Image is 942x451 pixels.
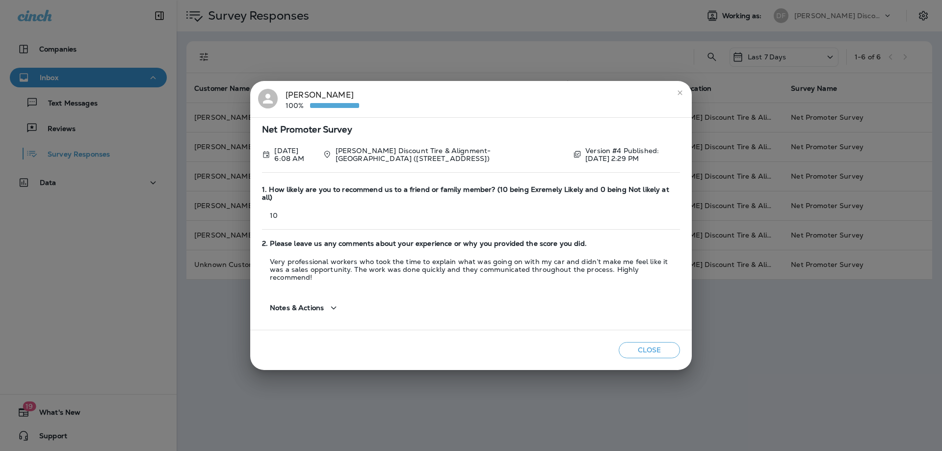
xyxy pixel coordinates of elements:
span: 2. Please leave us any comments about your experience or why you provided the score you did. [262,239,680,248]
div: [PERSON_NAME] [286,89,359,109]
button: close [672,85,688,101]
p: Sep 15, 2025 6:08 AM [274,147,315,162]
p: 100% [286,102,310,109]
p: [PERSON_NAME] Discount Tire & Alignment- [GEOGRAPHIC_DATA] ([STREET_ADDRESS]) [336,147,565,162]
span: Notes & Actions [270,304,324,312]
p: Version #4 Published: [DATE] 2:29 PM [585,147,680,162]
span: 1. How likely are you to recommend us to a friend or family member? (10 being Exremely Likely and... [262,186,680,202]
span: Net Promoter Survey [262,126,680,134]
p: 10 [262,212,680,219]
button: Close [619,342,680,358]
p: Very professional workers who took the time to explain what was going on with my car and didn’t m... [262,258,680,281]
button: Notes & Actions [262,294,347,322]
